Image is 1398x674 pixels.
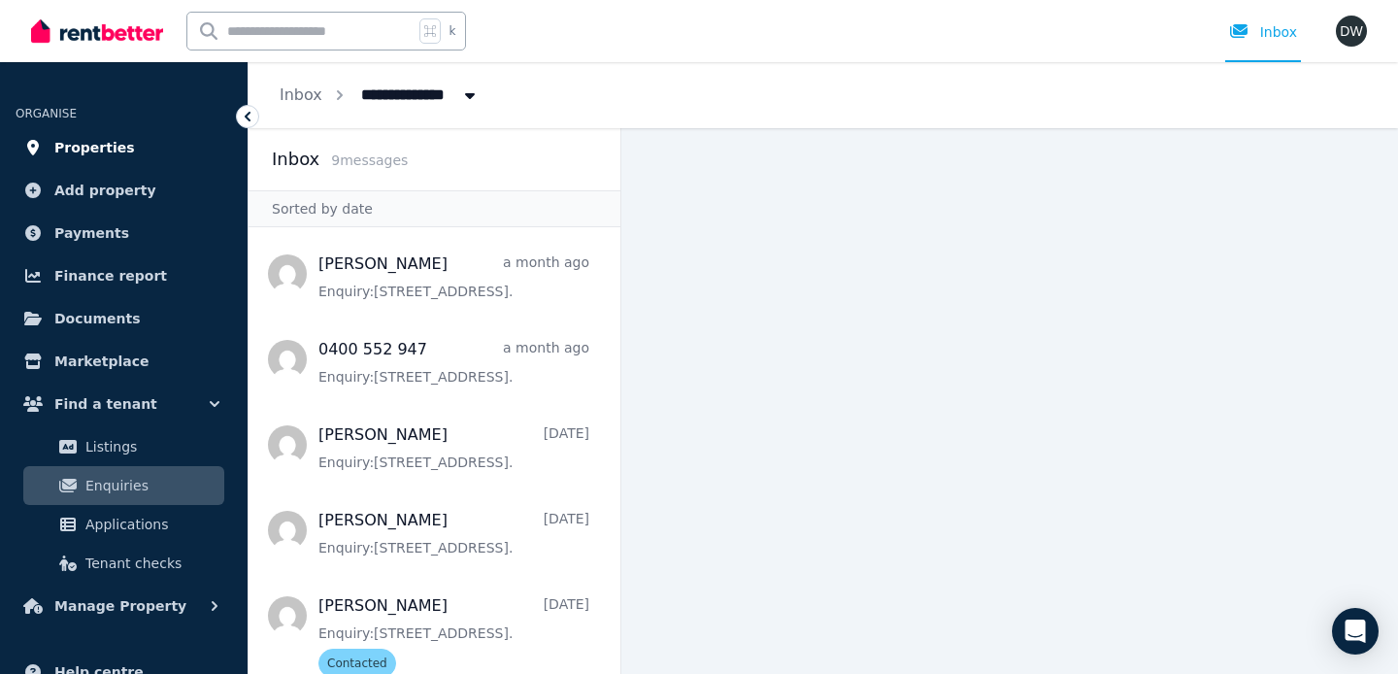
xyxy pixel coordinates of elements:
img: Dr Munib Waters [1336,16,1367,47]
a: Add property [16,171,232,210]
span: Find a tenant [54,392,157,416]
span: Properties [54,136,135,159]
a: 0400 552 947a month agoEnquiry:[STREET_ADDRESS]. [318,338,589,387]
span: Tenant checks [85,552,216,575]
a: Inbox [280,85,322,104]
span: Payments [54,221,129,245]
nav: Message list [249,227,620,674]
span: Manage Property [54,594,186,618]
h2: Inbox [272,146,319,173]
a: Tenant checks [23,544,224,583]
div: Open Intercom Messenger [1332,608,1379,655]
span: Finance report [54,264,167,287]
div: Sorted by date [249,190,620,227]
span: k [449,23,455,39]
a: Listings [23,427,224,466]
a: Payments [16,214,232,253]
a: Finance report [16,256,232,295]
a: Enquiries [23,466,224,505]
span: Applications [85,513,216,536]
button: Find a tenant [16,385,232,423]
a: Documents [16,299,232,338]
button: Manage Property [16,587,232,625]
span: Enquiries [85,474,216,497]
span: Documents [54,307,141,330]
a: Marketplace [16,342,232,381]
a: [PERSON_NAME][DATE]Enquiry:[STREET_ADDRESS]. [318,423,589,472]
img: RentBetter [31,17,163,46]
span: ORGANISE [16,107,77,120]
a: [PERSON_NAME][DATE]Enquiry:[STREET_ADDRESS]. [318,509,589,557]
span: Marketplace [54,350,149,373]
span: 9 message s [331,152,408,168]
a: Properties [16,128,232,167]
span: Add property [54,179,156,202]
span: Listings [85,435,216,458]
a: [PERSON_NAME]a month agoEnquiry:[STREET_ADDRESS]. [318,253,589,301]
a: Applications [23,505,224,544]
nav: Breadcrumb [249,62,511,128]
div: Inbox [1229,22,1297,42]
